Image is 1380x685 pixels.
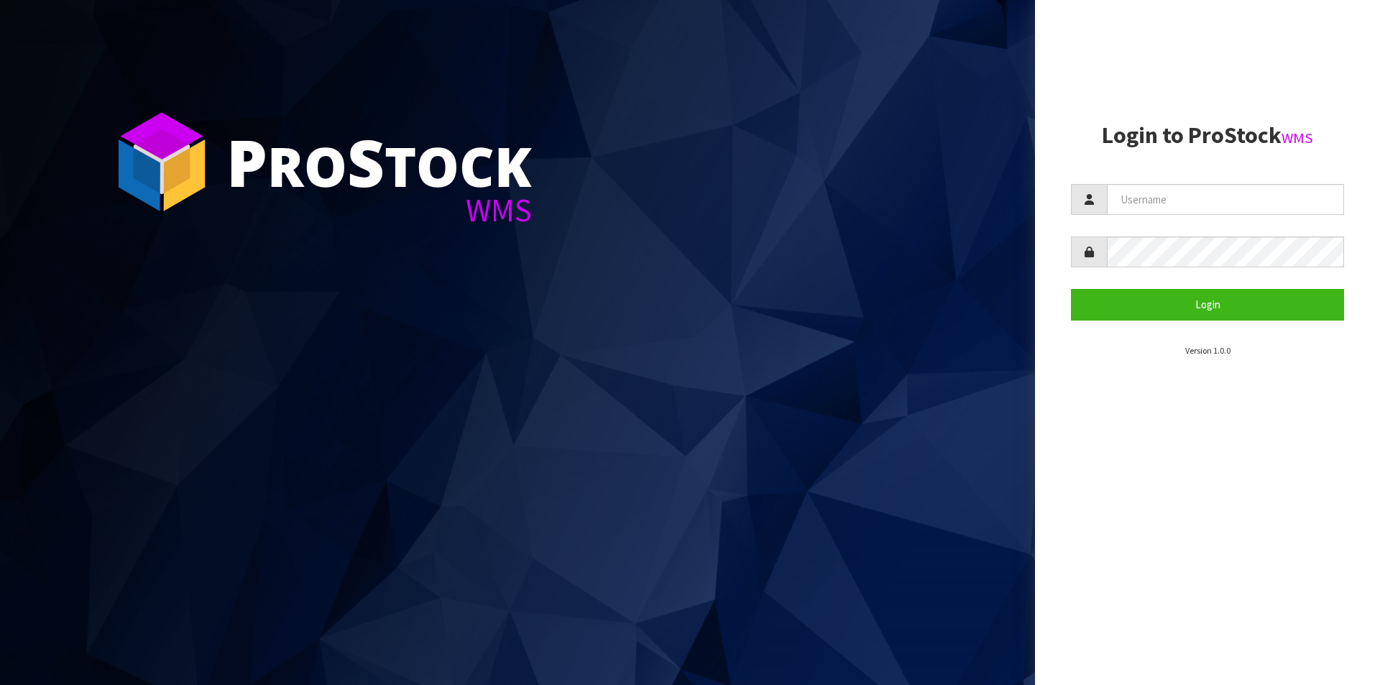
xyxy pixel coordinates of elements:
span: S [347,118,385,206]
div: ro tock [226,129,532,194]
small: WMS [1282,129,1313,147]
img: ProStock Cube [108,108,216,216]
input: Username [1107,184,1344,215]
div: WMS [226,194,532,226]
h2: Login to ProStock [1071,123,1344,148]
button: Login [1071,289,1344,320]
span: P [226,118,267,206]
small: Version 1.0.0 [1185,345,1230,356]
